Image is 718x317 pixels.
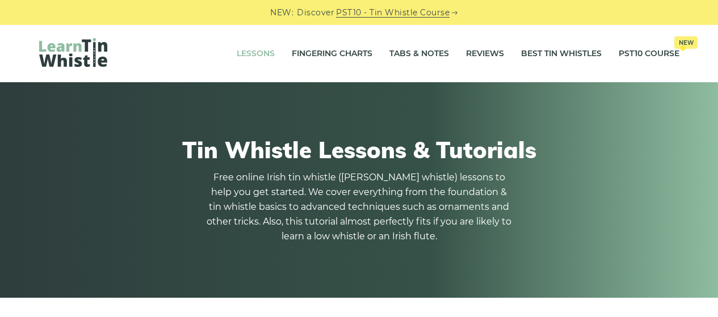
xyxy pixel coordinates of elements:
[674,36,698,49] span: New
[389,40,449,68] a: Tabs & Notes
[237,40,275,68] a: Lessons
[292,40,372,68] a: Fingering Charts
[466,40,504,68] a: Reviews
[39,38,107,67] img: LearnTinWhistle.com
[206,170,513,244] p: Free online Irish tin whistle ([PERSON_NAME] whistle) lessons to help you get started. We cover e...
[39,136,679,163] h1: Tin Whistle Lessons & Tutorials
[521,40,602,68] a: Best Tin Whistles
[619,40,679,68] a: PST10 CourseNew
